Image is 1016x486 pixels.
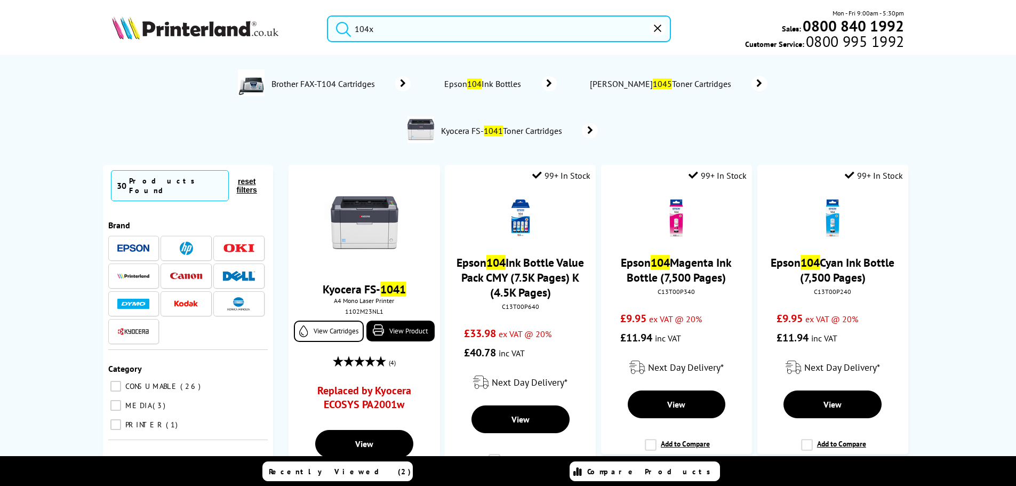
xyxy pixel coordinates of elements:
a: View [628,391,726,418]
span: View [667,399,685,410]
span: inc VAT [499,348,525,358]
img: Canon [170,273,202,280]
span: ex VAT @ 20% [649,314,702,324]
span: £40.78 [464,346,496,360]
label: Add to Compare [801,439,866,459]
div: 99+ In Stock [532,170,590,181]
a: View Cartridges [294,321,364,342]
div: modal_delivery [763,353,903,383]
span: £33.98 [464,326,496,340]
a: Epson104Magenta Ink Bottle (7,500 Pages) [621,255,732,285]
span: Brand [108,220,130,230]
span: 0800 995 1992 [804,36,904,46]
span: PRINTER [123,420,165,429]
img: Kyocera [117,328,149,336]
div: 99+ In Stock [845,170,903,181]
span: 26 [180,381,203,391]
span: Compare Products [587,467,716,476]
div: Products Found [129,176,223,195]
span: View [823,399,842,410]
span: Mon - Fri 9:00am - 5:30pm [833,8,904,18]
input: MEDIA 3 [110,400,121,411]
span: £9.95 [620,312,646,325]
img: Kodak [170,300,202,307]
img: Epson-104-Cyan-Ink-Bottle2-Small.gif [814,200,851,237]
label: Add to Compare [645,439,710,459]
span: Customer Service: [745,36,904,49]
span: 3 [153,401,168,410]
mark: 1041 [484,125,503,136]
div: C13T00P340 [609,288,744,296]
mark: 1041 [380,282,406,297]
img: Printerland Logo [112,16,278,39]
a: Epson104Ink Bottle Value Pack CMY (7.5K Pages) K (4.5K Pages) [457,255,584,300]
mark: 104 [801,255,820,270]
a: View [783,391,882,418]
span: CONSUMABLE [123,381,179,391]
img: Dymo [117,299,149,309]
span: Recently Viewed (2) [269,467,411,476]
span: Next Day Delivery* [648,361,724,373]
b: 0800 840 1992 [803,16,904,36]
input: PRINTER 1 [110,419,121,430]
a: Epson104Ink Bottles [443,76,557,91]
img: Dell [223,271,255,281]
span: £11.94 [620,331,652,345]
a: Recently Viewed (2) [262,461,413,481]
label: Add to Compare [489,454,554,474]
a: Printerland Logo [112,16,314,42]
img: Printerland [117,273,149,278]
img: Konica Minolta [227,297,250,310]
a: Epson104Cyan Ink Bottle (7,500 Pages) [771,255,894,285]
mark: 104 [486,255,506,270]
img: OKI [223,244,255,253]
span: MEDIA [123,401,151,410]
span: ex VAT @ 20% [499,329,551,339]
a: [PERSON_NAME]1045Toner Cartridges [589,76,767,91]
div: 99+ In Stock [689,170,747,181]
mark: 104 [467,78,482,89]
input: CONSUMABLE 26 [110,381,121,392]
a: View [315,430,413,458]
a: Compare Products [570,461,720,481]
span: Epson Ink Bottles [443,78,526,89]
a: 0800 840 1992 [801,21,904,31]
span: Category [108,363,142,374]
span: [PERSON_NAME] Toner Cartridges [589,78,735,89]
div: modal_delivery [606,353,747,383]
img: 1102M23NL0-conspage.jpg [407,116,434,143]
img: Epson-C13T00P640-Front-Small.gif [502,200,539,237]
img: FAXT104U1-conspage.jpg [238,69,265,96]
span: Paper Size [108,453,146,464]
a: Replaced by Kyocera ECOSYS PA2001w [308,384,420,417]
span: 30 [117,180,126,191]
span: £9.95 [777,312,803,325]
mark: 1045 [653,78,672,89]
img: Epson [117,244,149,252]
span: 1 [166,420,180,429]
span: View [511,414,530,425]
mark: 104 [651,255,670,270]
a: Kyocera FS-1041Toner Cartridges [439,116,598,145]
span: View [355,439,373,449]
button: reset filters [229,177,265,195]
img: Epson-104-Magenta-Ink-Bottle2-Small.gif [658,200,695,237]
span: ex VAT @ 20% [805,314,858,324]
div: modal_delivery [450,368,590,397]
span: Kyocera FS- Toner Cartridges [439,125,566,136]
span: inc VAT [811,333,837,344]
img: Kyocera-FS-1041-Front-Facing-Small.jpg [324,184,404,264]
a: View [471,405,570,433]
a: View Product [366,321,434,341]
input: Search produ [327,15,671,42]
div: C13T00P640 [453,302,588,310]
div: C13T00P240 [765,288,900,296]
span: Next Day Delivery* [492,376,567,388]
span: Next Day Delivery* [804,361,880,373]
a: Brother FAX-T104 Cartridges [270,69,411,98]
a: Kyocera FS-1041 [323,282,406,297]
img: HP [180,242,193,255]
span: Brother FAX-T104 Cartridges [270,78,379,89]
span: (4) [389,353,396,373]
span: Sales: [782,23,801,34]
